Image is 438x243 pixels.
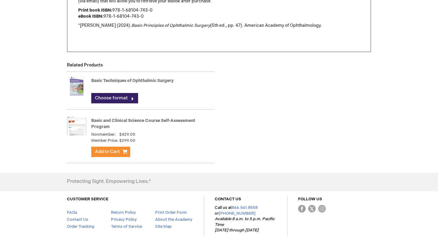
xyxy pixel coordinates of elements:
[67,224,94,229] a: Order Tracking
[298,205,306,213] img: Facebook
[78,8,112,13] strong: Print book ISBN:
[215,197,241,202] a: CONTACT US
[91,78,174,83] a: Basic Techniques of Ophthalmic Surgery
[119,132,135,137] span: $429.00
[78,23,360,29] p: *[PERSON_NAME] (2024). (5th ed., pp. 47). American Academy of Ophthalmology.
[67,63,103,68] strong: Related Products
[111,210,136,215] a: Return Policy
[91,93,138,103] a: Choose format
[298,197,322,202] a: FOLLOW US
[308,205,316,213] img: Twitter
[318,205,326,213] img: instagram
[155,210,187,215] a: Print Order Form
[91,132,116,138] strong: Nonmember:
[215,205,276,233] p: Call us at or
[131,23,210,28] em: Basic Principles of Ophthalmic Surgery
[111,224,142,229] a: Terms of Service
[232,205,258,210] a: 866.561.8558
[67,197,108,202] a: CUSTOMER SERVICE
[78,14,103,19] strong: eBook ISBN:
[91,138,118,144] strong: Member Price:
[219,211,255,216] a: [PHONE_NUMBER]
[67,179,151,184] h4: Protecting Sight. Empowering Lives.®
[111,217,137,222] a: Privacy Policy
[91,118,195,129] a: Basic and Clinical Science Course Self-Assessment Program
[78,7,360,20] p: 978-1-68104-743-0 978-1-68104-743-0
[67,210,77,215] a: FAQs
[155,224,172,229] a: Site Map
[91,147,130,157] button: Add to Cart
[67,217,88,222] a: Contact Us
[67,74,86,98] img: Basic Techniques of Ophthalmic Surgery
[119,138,135,144] span: $299.00
[67,114,86,138] img: Basic and Clinical Science Course Self-Assessment Program
[155,217,193,222] a: About the Academy
[95,149,120,155] span: Add to Cart
[215,216,275,233] em: Available 8 a.m. to 5 p.m. Pacific Time [DATE] through [DATE]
